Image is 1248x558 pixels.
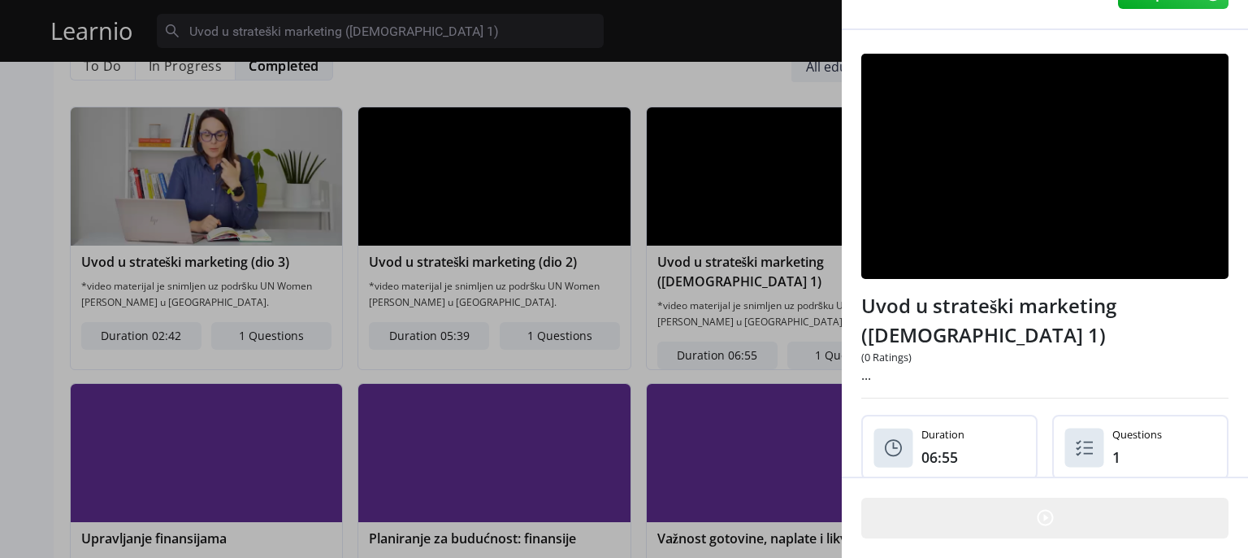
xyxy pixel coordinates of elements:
[921,427,964,442] span: Duration
[1064,428,1104,468] img: question-completed-icon.svg
[1112,447,1120,468] span: 1
[861,292,1116,348] span: Uvod u strateški marketing ([DEMOGRAPHIC_DATA] 1)
[861,54,1228,278] img: 8ebbf90a2cc67f89d7edffaac88f0f372bff64489e37672146c8d7625b4dac6c
[1112,427,1162,442] span: Questions
[1035,508,1055,529] img: play-circle-outline.svg
[861,366,871,384] span: ...
[873,428,913,468] img: duration-completed-icon.svg
[921,447,958,468] span: 06:55
[861,350,912,365] span: (0 Ratings)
